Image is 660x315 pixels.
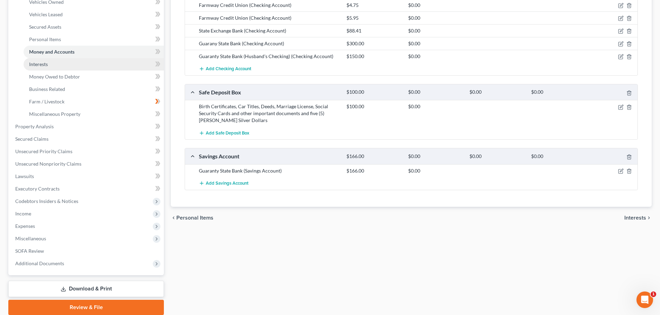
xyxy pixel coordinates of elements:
div: $0.00 [528,89,589,95]
div: Savings Account [195,152,343,160]
a: Unsecured Priority Claims [10,145,164,158]
div: $150.00 [343,53,404,60]
div: $166.00 [343,153,404,160]
span: Add Safe Deposit Box [206,130,249,136]
a: Secured Assets [24,21,164,33]
i: chevron_left [171,215,176,221]
button: Add Savings Account [199,177,248,190]
a: Property Analysis [10,120,164,133]
a: Lawsuits [10,170,164,183]
span: Money and Accounts [29,49,74,55]
div: Guaranty State Bank (Savings Account) [195,167,343,174]
div: $100.00 [343,103,404,110]
div: $0.00 [405,27,466,34]
span: Money Owed to Debtor [29,74,80,80]
span: Interests [624,215,646,221]
span: Lawsuits [15,173,34,179]
span: Miscellaneous Property [29,111,80,117]
a: Review & File [8,300,164,315]
span: Property Analysis [15,123,54,129]
div: $0.00 [405,53,466,60]
div: Farmway Credit Union (Checking Account) [195,2,343,9]
div: $0.00 [466,153,527,160]
a: Personal Items [24,33,164,46]
a: Unsecured Nonpriority Claims [10,158,164,170]
div: Birth Certificates, Car Titles, Deeds, Marriage License, Social Security Cards and other importan... [195,103,343,124]
a: Vehicles Leased [24,8,164,21]
div: $0.00 [405,15,466,21]
span: 1 [651,291,656,297]
span: Interests [29,61,48,67]
a: Miscellaneous Property [24,108,164,120]
div: $100.00 [343,89,404,95]
div: $0.00 [405,40,466,47]
span: Add Savings Account [206,180,248,186]
span: SOFA Review [15,248,44,254]
span: Vehicles Leased [29,11,63,17]
span: Add Checking Account [206,66,251,72]
div: $0.00 [405,103,466,110]
a: Money Owed to Debtor [24,71,164,83]
span: Executory Contracts [15,186,60,192]
a: Money and Accounts [24,46,164,58]
div: $0.00 [405,2,466,9]
div: $4.75 [343,2,404,9]
div: $0.00 [405,89,466,95]
span: Unsecured Nonpriority Claims [15,161,81,167]
button: Interests chevron_right [624,215,652,221]
span: Secured Assets [29,24,61,30]
span: Additional Documents [15,260,64,266]
button: Add Checking Account [199,63,251,75]
a: Secured Claims [10,133,164,145]
div: State Exchange Bank (Checking Account) [195,27,343,34]
button: Add Safe Deposit Box [199,127,249,139]
a: Executory Contracts [10,183,164,195]
div: $0.00 [405,167,466,174]
span: Secured Claims [15,136,49,142]
i: chevron_right [646,215,652,221]
div: $0.00 [405,153,466,160]
div: Farmway Credit Union (Checking Account) [195,15,343,21]
span: Unsecured Priority Claims [15,148,72,154]
a: Business Related [24,83,164,95]
div: $5.95 [343,15,404,21]
span: Miscellaneous [15,235,46,241]
div: Guaranty State Bank (Husband's Checking) (Checking Account) [195,53,343,60]
div: Guarany State Bank (Checking Account) [195,40,343,47]
span: Codebtors Insiders & Notices [15,198,78,204]
div: $0.00 [466,89,527,95]
a: Download & Print [8,281,164,297]
a: Farm / Livestock [24,95,164,108]
div: $300.00 [343,40,404,47]
span: Personal Items [176,215,213,221]
span: Farm / Livestock [29,99,64,104]
span: Income [15,211,31,216]
div: Safe Deposit Box [195,89,343,96]
div: $88.41 [343,27,404,34]
iframe: Intercom live chat [636,291,653,308]
a: Interests [24,58,164,71]
span: Business Related [29,86,65,92]
button: chevron_left Personal Items [171,215,213,221]
span: Personal Items [29,36,61,42]
span: Expenses [15,223,35,229]
div: $166.00 [343,167,404,174]
a: SOFA Review [10,245,164,257]
div: $0.00 [528,153,589,160]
